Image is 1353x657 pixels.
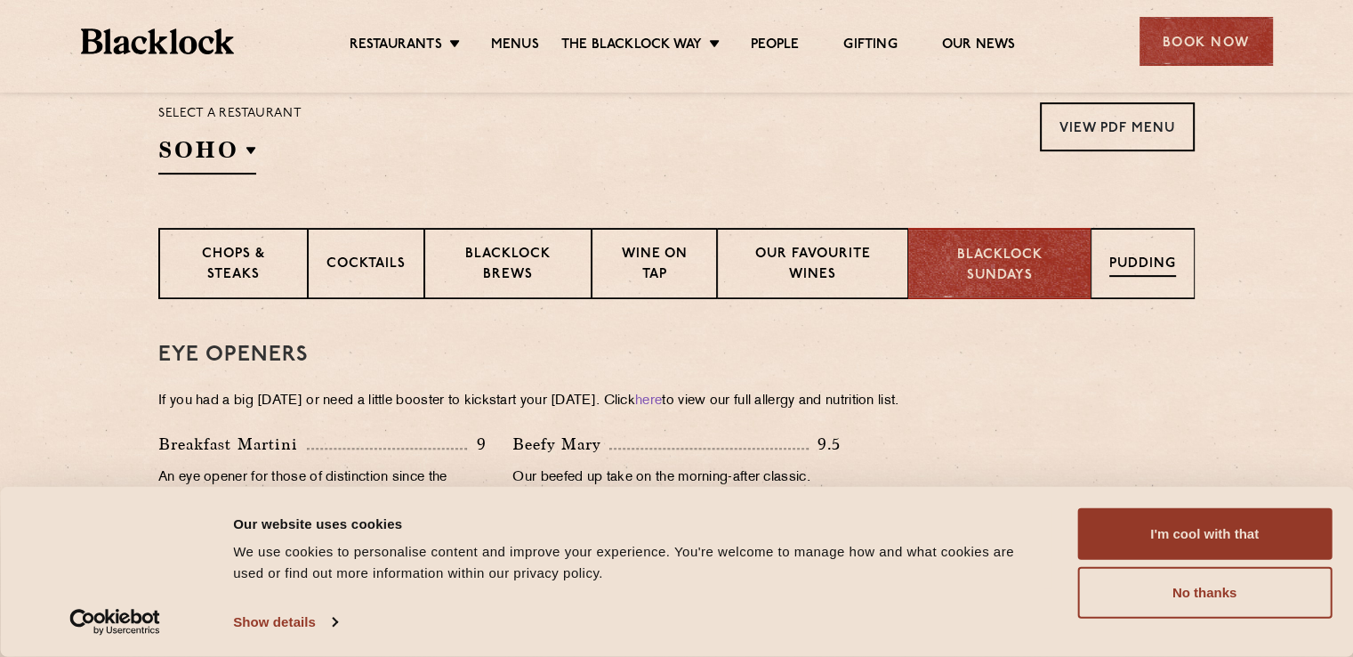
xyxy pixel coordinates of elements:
[233,541,1037,584] div: We use cookies to personalise content and improve your experience. You're welcome to manage how a...
[1077,567,1332,619] button: No thanks
[1109,255,1176,277] p: Pudding
[350,36,442,56] a: Restaurants
[326,255,406,277] p: Cocktails
[561,36,702,56] a: The Blacklock Way
[1140,17,1273,66] div: Book Now
[158,466,486,540] p: An eye opener for those of distinction since the 1920’s. Gin, lemon and sweetened with orange mar...
[467,433,486,456] p: 9
[81,28,235,54] img: BL_Textured_Logo-footer-cropped.svg
[158,344,1195,367] h3: Eye openers
[1040,102,1195,151] a: View PDF Menu
[158,389,1195,414] p: If you had a big [DATE] or need a little booster to kickstart your [DATE]. Click to view our full...
[443,245,573,287] p: Blacklock Brews
[1077,508,1332,560] button: I'm cool with that
[158,102,302,126] p: Select a restaurant
[233,513,1037,534] div: Our website uses cookies
[751,36,799,56] a: People
[158,432,307,457] p: Breakfast Martini
[491,36,539,56] a: Menus
[158,134,256,174] h2: SOHO
[843,36,897,56] a: Gifting
[736,245,890,287] p: Our favourite wines
[809,433,841,456] p: 9.5
[512,432,609,457] p: Beefy Mary
[512,466,840,540] p: Our beefed up take on the morning-after classic. Vodka, lemon, tomato juice, spices, beef jus & s...
[635,394,662,408] a: here
[942,36,1016,56] a: Our News
[610,245,697,287] p: Wine on Tap
[37,609,193,636] a: Usercentrics Cookiebot - opens in a new window
[178,245,289,287] p: Chops & Steaks
[927,246,1072,286] p: Blacklock Sundays
[233,609,336,636] a: Show details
